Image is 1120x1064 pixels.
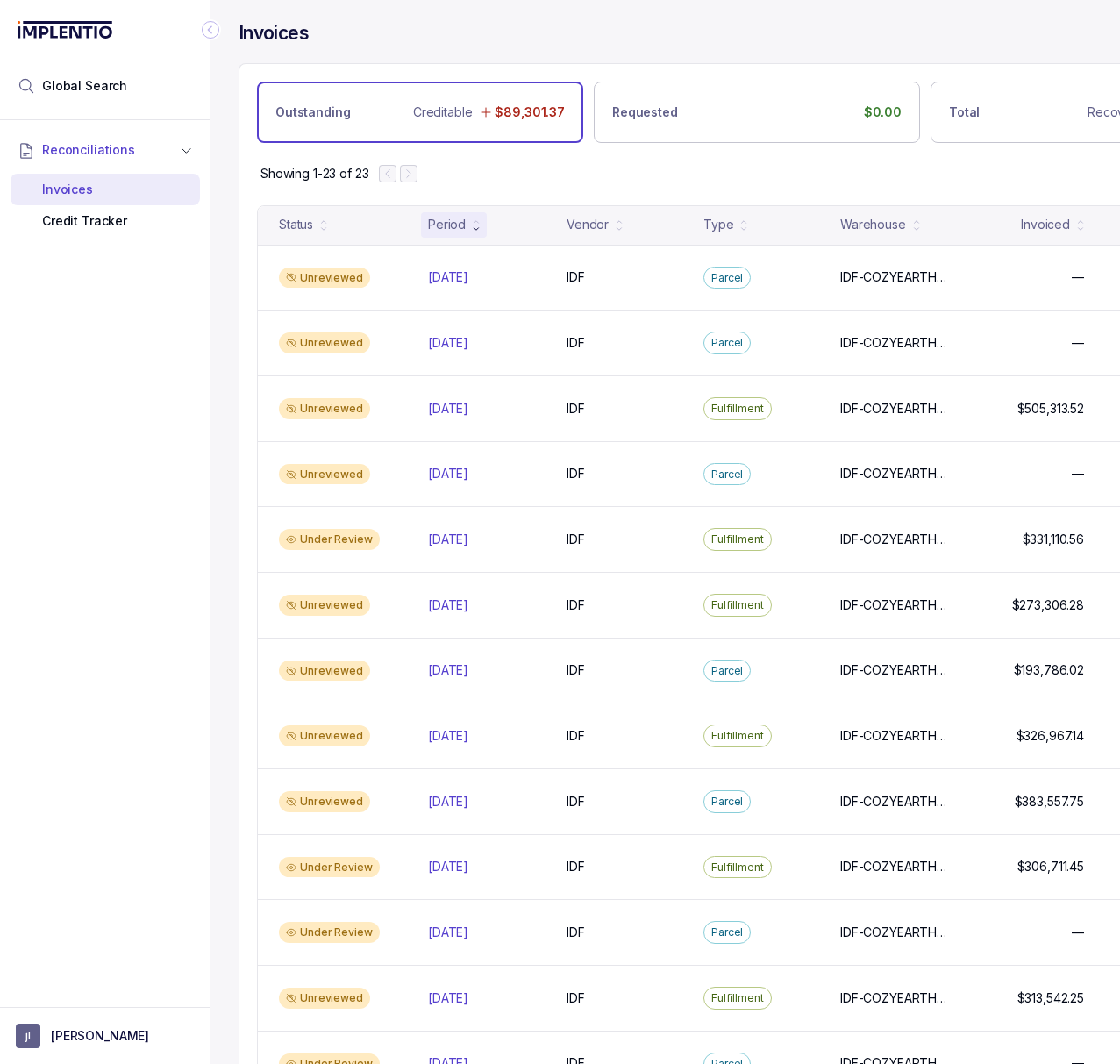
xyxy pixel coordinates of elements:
p: $0.00 [864,104,902,121]
p: IDF-COZYEARTH-LEX, IDF-COZYEARTH-OH, IDF-COZYEARTH-UT1 [840,400,952,418]
p: Parcel [711,334,743,352]
p: $273,306.28 [1012,596,1084,614]
p: IDF-COZYEARTH-KY, IDF-COZYEARTH-LEX, IDF-COZYEARTH-OH, IDF-COZYEARTH-UT1 [840,334,952,352]
div: Remaining page entries [260,165,368,182]
span: User initials [16,1024,40,1048]
p: Fulfillment [711,859,764,876]
p: IDF [567,400,585,418]
p: IDF [567,268,585,286]
p: $313,542.25 [1017,989,1084,1007]
p: — [1072,334,1084,352]
div: Invoiced [1021,216,1070,233]
p: IDF [567,793,585,810]
p: — [1072,924,1084,941]
p: IDF-COZYEARTH-LEX, IDF-COZYEARTH-UT1 [840,858,952,875]
p: [DATE] [428,400,468,418]
div: Unreviewed [279,398,370,419]
div: Unreviewed [279,332,370,353]
p: [DATE] [428,924,468,941]
p: — [1072,268,1084,286]
p: IDF [567,924,585,941]
p: Parcel [711,466,743,483]
p: IDF [567,334,585,352]
p: [DATE] [428,858,468,875]
p: [DATE] [428,661,468,679]
p: IDF [567,858,585,875]
div: Under Review [279,922,380,943]
p: Fulfillment [711,989,764,1007]
p: Showing 1-23 of 23 [260,165,368,182]
div: Unreviewed [279,268,370,289]
p: IDF-COZYEARTH-KY, IDF-COZYEARTH-LEX, IDF-COZYEARTH-UT1 [840,924,952,941]
p: Parcel [711,924,743,941]
p: IDF-COZYEARTH-KY, IDF-COZYEARTH-LEX, IDF-COZYEARTH-UT1 [840,661,952,679]
p: IDF [567,465,585,482]
p: Outstanding [275,104,350,121]
p: Creditable [413,104,473,121]
p: IDF [567,661,585,679]
div: Unreviewed [279,464,370,485]
p: $89,301.37 [495,104,565,121]
p: $326,967.14 [1017,727,1084,745]
p: IDF [567,727,585,745]
div: Invoices [25,174,186,205]
p: IDF-COZYEARTH-KY, IDF-COZYEARTH-LEX, IDF-COZYEARTH-UT1 [840,465,952,482]
p: Requested [612,104,678,121]
div: Unreviewed [279,725,370,746]
div: Under Review [279,529,380,550]
div: Collapse Icon [200,19,221,40]
p: — [1072,465,1084,482]
p: [DATE] [428,989,468,1007]
div: Warehouse [840,216,906,233]
h4: Invoices [239,21,309,46]
span: Global Search [42,77,127,95]
p: [DATE] [428,596,468,614]
p: [DATE] [428,531,468,548]
p: [DATE] [428,793,468,810]
p: IDF-COZYEARTH-KY, IDF-COZYEARTH-LEX, IDF-COZYEARTH-OH, IDF-COZYEARTH-UT1 [840,268,952,286]
p: [DATE] [428,268,468,286]
div: Type [703,216,733,233]
p: Parcel [711,793,743,810]
p: IDF [567,531,585,548]
div: Vendor [567,216,609,233]
div: Unreviewed [279,988,370,1009]
p: $383,557.75 [1015,793,1084,810]
p: IDF-COZYEARTH-LEX, IDF-COZYEARTH-UT1 [840,596,952,614]
p: IDF-COZYEARTH-LEX, IDF-COZYEARTH-UT1 [840,727,952,745]
div: Period [428,216,466,233]
p: [DATE] [428,334,468,352]
p: Parcel [711,662,743,680]
p: $331,110.56 [1023,531,1084,548]
div: Under Review [279,857,380,878]
button: User initials[PERSON_NAME] [16,1024,195,1048]
p: IDF [567,596,585,614]
div: Status [279,216,313,233]
p: Fulfillment [711,531,764,548]
p: IDF-COZYEARTH-LEX, IDF-COZYEARTH-UT1 [840,989,952,1007]
p: Total [949,104,980,121]
span: Reconciliations [42,141,135,159]
p: Parcel [711,269,743,287]
div: Reconciliations [11,170,200,241]
div: Credit Tracker [25,205,186,237]
p: Fulfillment [711,596,764,614]
button: Reconciliations [11,131,200,169]
p: IDF-COZYEARTH-LEX, IDF-COZYEARTH-UT1 [840,531,952,548]
p: Fulfillment [711,400,764,418]
p: [PERSON_NAME] [51,1027,149,1045]
p: $193,786.02 [1014,661,1084,679]
p: IDF-COZYEARTH-KY, IDF-COZYEARTH-LEX, IDF-COZYEARTH-UT1 [840,793,952,810]
div: Unreviewed [279,661,370,682]
div: Unreviewed [279,791,370,812]
p: Fulfillment [711,727,764,745]
p: $306,711.45 [1017,858,1084,875]
p: [DATE] [428,465,468,482]
p: IDF [567,989,585,1007]
p: $505,313.52 [1017,400,1084,418]
div: Unreviewed [279,595,370,616]
p: [DATE] [428,727,468,745]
